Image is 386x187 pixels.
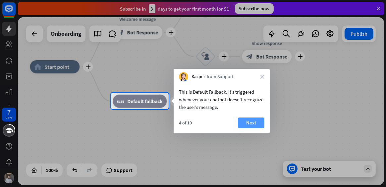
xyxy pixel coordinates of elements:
span: Default fallback [127,98,162,105]
button: Open LiveChat chat widget [5,3,25,23]
div: 4 of 10 [179,120,192,126]
div: This is Default Fallback. It’s triggered whenever your chatbot doesn't recognize the user’s message. [179,88,264,111]
i: close [260,75,264,79]
span: from Support [207,73,234,80]
i: block_fallback [117,98,124,105]
span: Kacper [192,73,205,80]
button: Next [238,117,264,128]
